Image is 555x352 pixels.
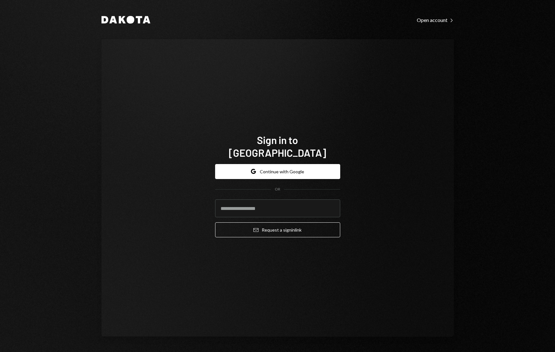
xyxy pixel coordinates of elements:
[417,17,454,23] div: Open account
[215,222,340,237] button: Request a signinlink
[215,164,340,179] button: Continue with Google
[275,187,280,192] div: OR
[215,133,340,159] h1: Sign in to [GEOGRAPHIC_DATA]
[417,16,454,23] a: Open account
